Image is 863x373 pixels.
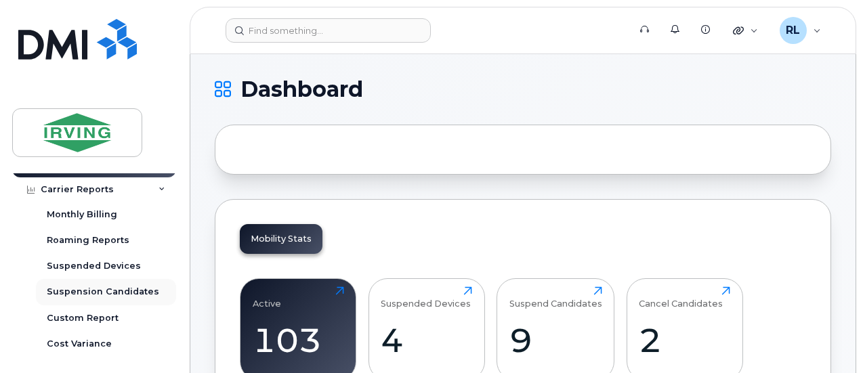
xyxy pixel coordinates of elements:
[253,286,344,373] a: Active103
[639,286,730,373] a: Cancel Candidates2
[240,79,363,100] span: Dashboard
[639,286,723,309] div: Cancel Candidates
[639,320,730,360] div: 2
[509,286,602,373] a: Suspend Candidates9
[509,286,602,309] div: Suspend Candidates
[253,320,344,360] div: 103
[509,320,602,360] div: 9
[253,286,281,309] div: Active
[381,320,472,360] div: 4
[381,286,472,373] a: Suspended Devices4
[381,286,471,309] div: Suspended Devices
